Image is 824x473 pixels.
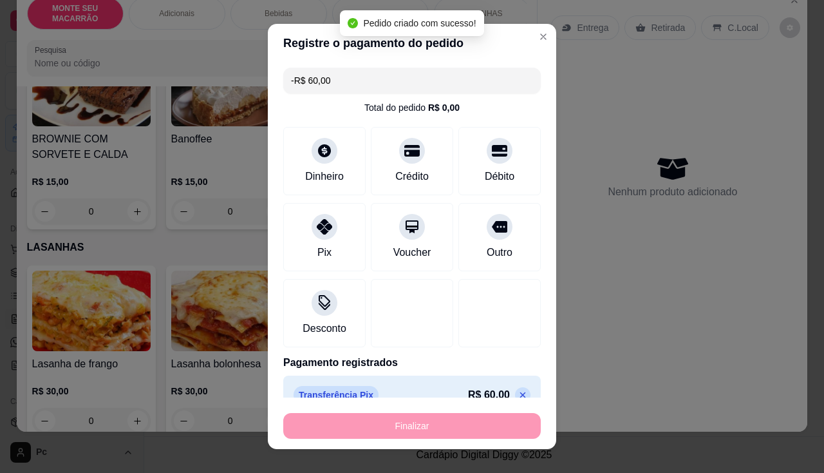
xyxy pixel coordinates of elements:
header: Registre o pagamento do pedido [268,24,556,63]
p: Pagamento registrados [283,355,541,371]
div: Débito [485,169,514,184]
div: Voucher [393,245,431,260]
p: R$ 60,00 [468,387,510,403]
div: Desconto [303,321,346,336]
p: Transferência Pix [294,386,379,404]
div: Crédito [395,169,429,184]
input: Ex.: hambúrguer de cordeiro [291,68,533,93]
span: Pedido criado com sucesso! [363,18,476,28]
button: Close [533,26,554,47]
div: Dinheiro [305,169,344,184]
div: R$ 0,00 [428,101,460,114]
span: check-circle [348,18,358,28]
div: Outro [487,245,512,260]
div: Pix [317,245,332,260]
div: Total do pedido [364,101,460,114]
